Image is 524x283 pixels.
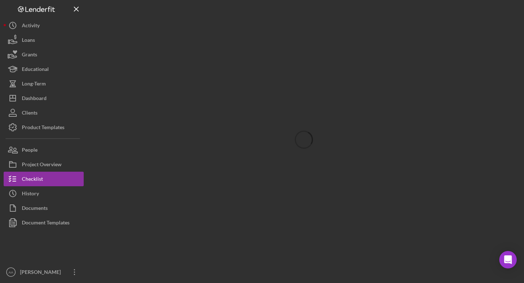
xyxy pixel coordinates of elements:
div: Loans [22,33,35,49]
div: [PERSON_NAME] [18,265,65,281]
button: Educational [4,62,84,76]
div: Documents [22,201,48,217]
button: AA[PERSON_NAME] [4,265,84,279]
div: People [22,143,37,159]
div: Activity [22,18,40,35]
div: History [22,186,39,203]
button: Activity [4,18,84,33]
div: Project Overview [22,157,61,174]
button: Grants [4,47,84,62]
button: People [4,143,84,157]
div: Clients [22,105,37,122]
text: AA [9,270,13,274]
button: Documents [4,201,84,215]
button: Project Overview [4,157,84,172]
div: Long-Term [22,76,46,93]
div: Checklist [22,172,43,188]
div: Educational [22,62,49,78]
button: Clients [4,105,84,120]
button: Product Templates [4,120,84,135]
div: Dashboard [22,91,47,107]
button: Checklist [4,172,84,186]
div: Grants [22,47,37,64]
div: Product Templates [22,120,64,136]
button: Document Templates [4,215,84,230]
div: Open Intercom Messenger [499,251,517,268]
button: History [4,186,84,201]
button: Dashboard [4,91,84,105]
div: Document Templates [22,215,70,232]
button: Long-Term [4,76,84,91]
button: Loans [4,33,84,47]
